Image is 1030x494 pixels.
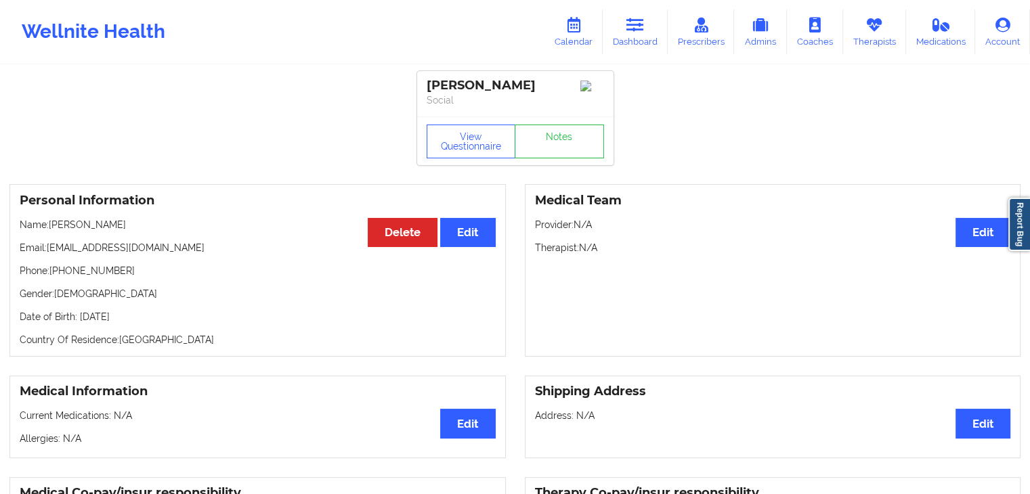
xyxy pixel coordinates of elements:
button: Edit [440,218,495,247]
p: Provider: N/A [535,218,1011,231]
p: Allergies: N/A [20,432,496,445]
p: Social [427,93,604,107]
button: Edit [440,409,495,438]
h3: Medical Team [535,193,1011,208]
p: Country Of Residence: [GEOGRAPHIC_DATA] [20,333,496,346]
a: Therapists [843,9,906,54]
a: Medications [906,9,976,54]
p: Name: [PERSON_NAME] [20,218,496,231]
h3: Personal Information [20,193,496,208]
a: Account [975,9,1030,54]
h3: Medical Information [20,384,496,399]
button: Edit [956,409,1010,438]
p: Address: N/A [535,409,1011,422]
div: [PERSON_NAME] [427,78,604,93]
button: View Questionnaire [427,125,516,158]
a: Notes [515,125,604,158]
p: Therapist: N/A [535,241,1011,254]
p: Date of Birth: [DATE] [20,310,496,323]
p: Email: [EMAIL_ADDRESS][DOMAIN_NAME] [20,241,496,254]
a: Admins [734,9,787,54]
p: Phone: [PHONE_NUMBER] [20,264,496,277]
a: Report Bug [1008,198,1030,251]
button: Delete [368,218,437,247]
button: Edit [956,218,1010,247]
a: Coaches [787,9,843,54]
h3: Shipping Address [535,384,1011,399]
a: Prescribers [668,9,735,54]
p: Current Medications: N/A [20,409,496,422]
a: Calendar [544,9,603,54]
a: Dashboard [603,9,668,54]
p: Gender: [DEMOGRAPHIC_DATA] [20,287,496,300]
img: Image%2Fplaceholer-image.png [580,81,604,91]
